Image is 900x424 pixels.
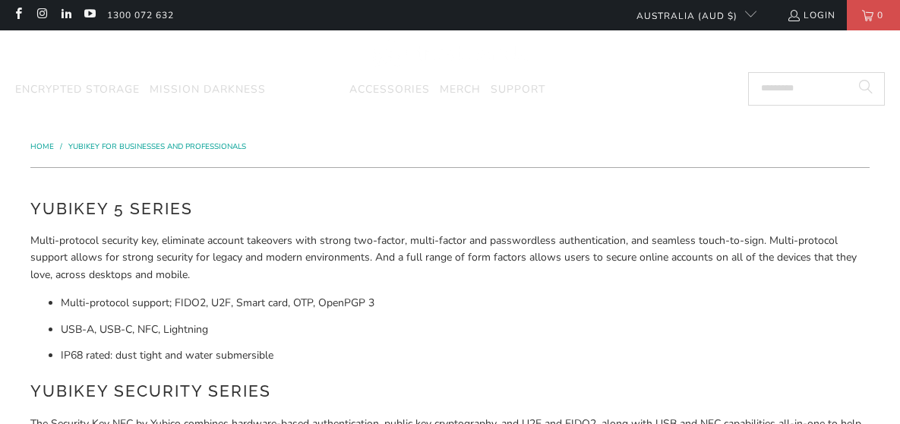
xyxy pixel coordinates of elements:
[15,82,140,97] span: Encrypted Storage
[440,72,481,108] a: Merch
[15,72,140,108] a: Encrypted Storage
[35,9,48,21] a: Trust Panda Australia on Instagram
[60,141,62,152] span: /
[61,347,870,364] li: IP68 rated: dust tight and water submersible
[15,72,545,108] nav: Translation missing: en.navigation.header.main_nav
[30,233,870,283] p: Multi-protocol security key, eliminate account takeovers with strong two-factor, multi-factor and...
[491,82,545,97] span: Support
[11,9,24,21] a: Trust Panda Australia on Facebook
[30,141,54,152] span: Home
[150,82,266,97] span: Mission Darkness
[349,82,430,97] span: Accessories
[30,141,56,152] a: Home
[372,38,528,69] img: Trust Panda Australia
[61,321,870,338] li: USB-A, USB-C, NFC, Lightning
[276,82,324,97] span: YubiKey
[276,72,339,108] summary: YubiKey
[491,72,545,108] a: Support
[30,197,870,221] h2: YubiKey 5 Series
[59,9,72,21] a: Trust Panda Australia on LinkedIn
[847,72,885,106] button: Search
[61,295,870,312] li: Multi-protocol support; FIDO2, U2F, Smart card, OTP, OpenPGP 3
[150,72,266,108] a: Mission Darkness
[748,72,885,106] input: Search...
[30,379,870,403] h2: YubiKey Security Series
[68,141,246,152] a: YubiKey for Businesses and Professionals
[107,7,174,24] a: 1300 072 632
[440,82,481,97] span: Merch
[83,9,96,21] a: Trust Panda Australia on YouTube
[787,7,835,24] a: Login
[349,72,430,108] a: Accessories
